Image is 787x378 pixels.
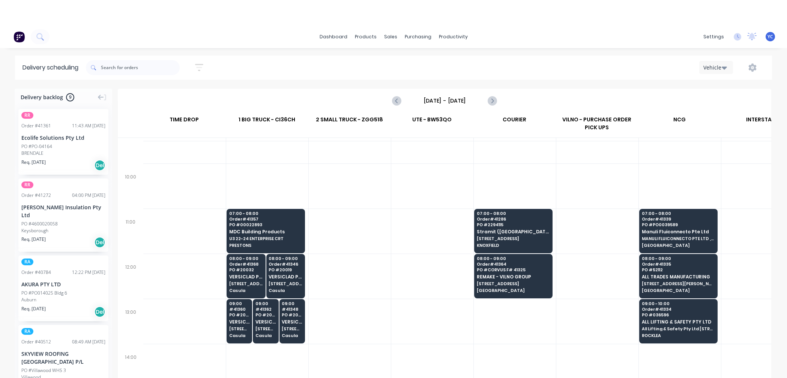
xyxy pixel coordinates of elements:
[229,319,250,324] span: VERSICLAD PTY LTD
[282,327,302,331] span: [STREET_ADDRESS]
[229,262,263,266] span: Order # 41368
[72,122,105,129] div: 11:43 AM [DATE]
[477,262,550,266] span: Order # 41364
[229,222,302,227] span: PO # 00022893
[642,327,715,331] span: All Lifting & Safety Pty Ltd [STREET_ADDRESS]
[351,31,380,42] div: products
[21,134,105,142] div: Ecolife Solutions Pty Ltd
[282,319,302,324] span: VERSICLAD PTY LTD
[21,150,105,157] div: BRENDALE
[642,313,715,317] span: PO # 036596
[66,93,74,101] span: 9
[118,218,143,263] div: 11:00
[642,281,715,286] span: [STREET_ADDRESS][PERSON_NAME]
[229,268,263,272] span: PO # 20032
[21,328,33,335] span: RA
[477,229,550,234] span: Stramit ([GEOGRAPHIC_DATA])
[401,31,435,42] div: purchasing
[282,307,302,311] span: # 41348
[477,268,550,272] span: PO # CORVUS F# 41325
[229,301,250,306] span: 09:00
[269,281,302,286] span: [STREET_ADDRESS]
[21,203,105,219] div: [PERSON_NAME] Insulation Pty Ltd
[21,143,52,150] div: PO #PO-04164
[21,296,105,303] div: Auburn
[101,60,180,75] input: Search for orders
[477,288,550,293] span: [GEOGRAPHIC_DATA]
[21,181,33,188] span: RR
[118,263,143,308] div: 12:00
[255,327,276,331] span: [STREET_ADDRESS]
[642,307,715,311] span: Order # 41334
[14,31,25,42] img: Factory
[642,262,715,266] span: Order # 41335
[255,307,276,311] span: # 41362
[21,339,51,345] div: Order # 40512
[642,222,715,227] span: PO # PO0039589
[642,211,715,216] span: 07:00 - 08:00
[229,243,302,248] span: PRESTONS
[229,313,250,317] span: PO # 20022
[21,122,51,129] div: Order # 41361
[308,113,390,130] div: 2 SMALL TRUCK - ZGG518
[21,350,105,366] div: SKYVIEW ROOFING [GEOGRAPHIC_DATA] P/L
[642,288,715,293] span: [GEOGRAPHIC_DATA]
[229,229,302,234] span: MDC Building Products
[282,313,302,317] span: PO # 20018
[700,31,728,42] div: settings
[767,33,773,40] span: YC
[229,327,250,331] span: [STREET_ADDRESS]
[143,113,225,130] div: TIME DROP
[477,222,550,227] span: PO # 2294115
[477,243,550,248] span: KNOXFIELD
[21,269,51,276] div: Order # 40784
[269,262,302,266] span: Order # 41346
[642,243,715,248] span: [GEOGRAPHIC_DATA]
[229,217,302,221] span: Order # 41357
[21,259,33,265] span: RA
[255,319,276,324] span: VERSICLAD PTY LTD
[642,301,715,306] span: 09:00 - 10:00
[21,93,63,101] span: Delivery backlog
[229,281,263,286] span: [STREET_ADDRESS]
[269,274,302,279] span: VERSICLAD PTY LTD
[477,236,550,241] span: [STREET_ADDRESS]
[21,367,66,374] div: PO #Villawood WHS 3
[316,31,351,42] a: dashboard
[642,319,715,324] span: ALL LIFTING & SAFETY PTY LTD
[642,268,715,272] span: PO # 52112
[642,333,715,338] span: ROCKLEA
[269,268,302,272] span: PO # 20019
[21,236,46,243] span: Req. [DATE]
[473,113,556,130] div: COURIER
[703,64,725,71] div: Vehicle
[118,308,143,353] div: 13:00
[21,221,58,227] div: PO #4600020058
[229,333,250,338] span: Casula
[282,301,302,306] span: 09:00
[229,236,302,241] span: U3 22-24 ENTERPRISE CRT
[255,333,276,338] span: Casula
[255,301,276,306] span: 09:00
[435,31,472,42] div: productivity
[118,172,143,218] div: 10:00
[477,211,550,216] span: 07:00 - 08:00
[118,127,143,172] div: 09:00
[15,56,86,80] div: Delivery scheduling
[229,274,263,279] span: VERSICLAD PTY LTD
[21,112,33,119] span: RR
[229,307,250,311] span: # 41360
[477,274,550,279] span: REMAKE - VILNO GROUP
[642,236,715,241] span: MANULI FLUICONNECTO PTE LTD , [STREET_ADDRESS]
[269,256,302,261] span: 08:00 - 09:00
[226,113,308,130] div: 1 BIG TRUCK - CI36CH
[761,352,779,370] iframe: Intercom live chat
[21,159,46,166] span: Req. [DATE]
[477,217,550,221] span: Order # 41286
[21,290,67,296] div: PO #PO014025 Bldg 6
[94,306,105,318] div: Del
[642,217,715,221] span: Order # 41339
[477,281,550,286] span: [STREET_ADDRESS]
[229,288,263,293] span: Casula
[477,256,550,261] span: 08:00 - 09:00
